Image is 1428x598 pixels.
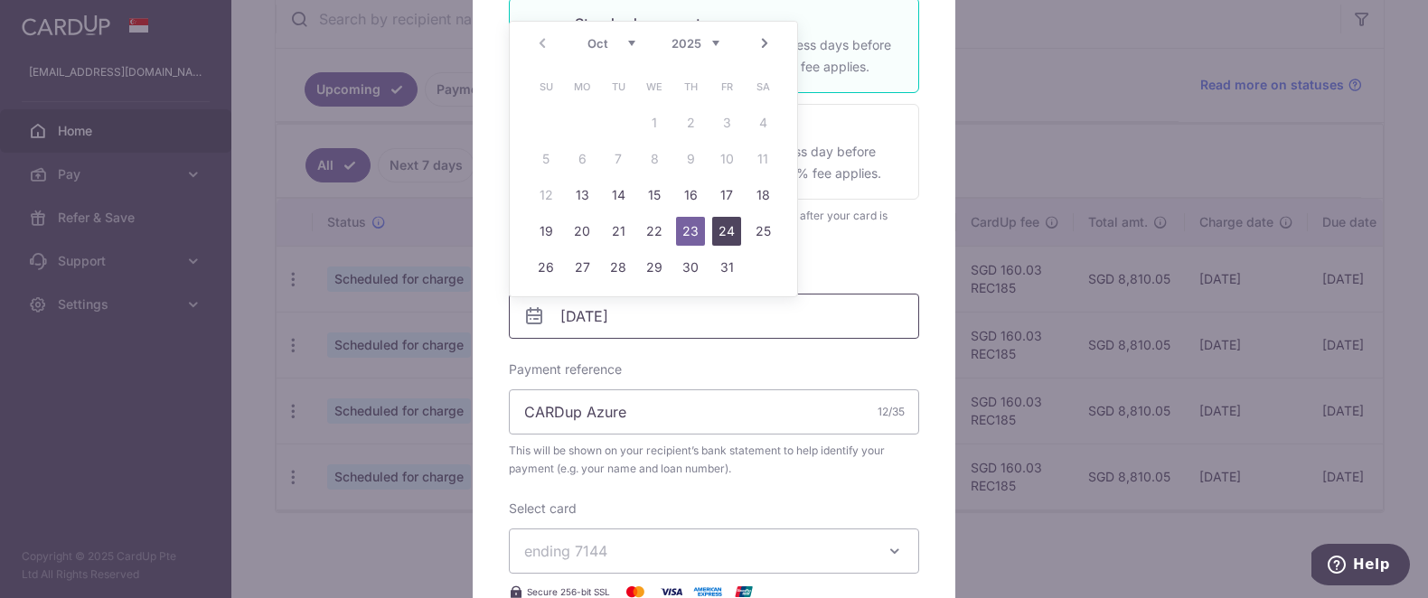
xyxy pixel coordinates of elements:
[509,528,919,574] button: ending 7144
[509,500,577,518] label: Select card
[531,253,560,282] a: 26
[1311,544,1410,589] iframe: Opens a widget where you can find more information
[748,181,777,210] a: 18
[604,72,633,101] span: Tuesday
[509,294,919,339] input: DD / MM / YYYY
[712,181,741,210] a: 17
[509,360,622,378] label: Payment reference
[604,253,633,282] a: 28
[712,253,741,282] a: 31
[754,33,775,54] a: Next
[640,72,669,101] span: Wednesday
[878,403,905,421] div: 12/35
[676,217,705,246] a: 23
[531,217,560,246] a: 19
[568,72,597,101] span: Monday
[640,217,669,246] a: 22
[575,13,897,34] p: Standard payment
[509,442,919,478] span: This will be shown on your recipient’s bank statement to help identify your payment (e.g. your na...
[568,181,597,210] a: 13
[531,72,560,101] span: Sunday
[712,72,741,101] span: Friday
[640,253,669,282] a: 29
[748,217,777,246] a: 25
[712,217,741,246] a: 24
[568,253,597,282] a: 27
[604,217,633,246] a: 21
[676,72,705,101] span: Thursday
[676,181,705,210] a: 16
[748,72,777,101] span: Saturday
[676,253,705,282] a: 30
[568,217,597,246] a: 20
[640,181,669,210] a: 15
[604,181,633,210] a: 14
[524,542,607,560] span: ending 7144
